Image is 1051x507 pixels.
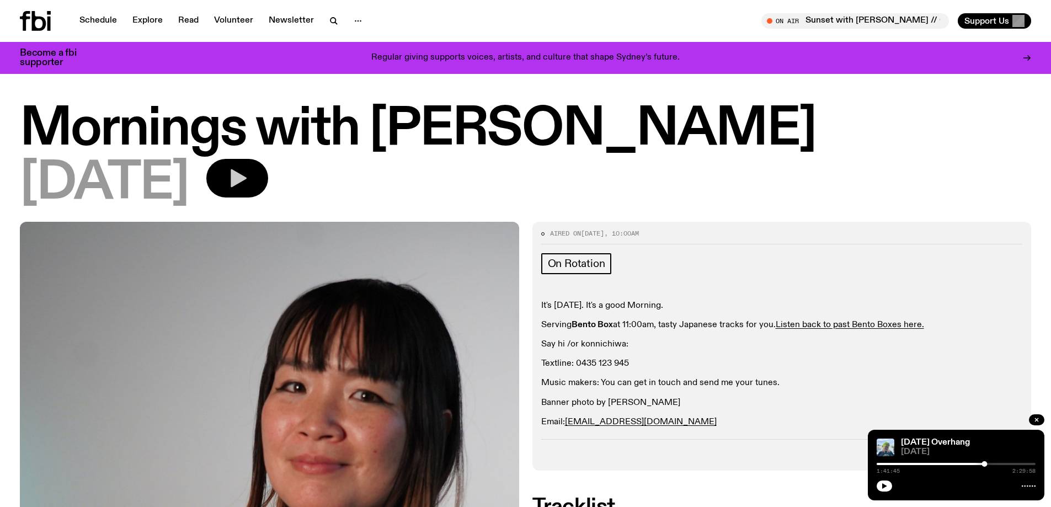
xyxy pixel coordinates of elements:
[207,13,260,29] a: Volunteer
[761,13,949,29] button: On AirSunset with [PERSON_NAME] // Guest Mix: [PERSON_NAME]
[20,105,1031,154] h1: Mornings with [PERSON_NAME]
[172,13,205,29] a: Read
[776,321,924,329] a: Listen back to past Bento Boxes here.
[20,49,90,67] h3: Become a fbi supporter
[20,159,189,209] span: [DATE]
[1012,468,1036,474] span: 2:29:58
[541,417,1023,428] p: Email:
[541,359,1023,369] p: Textline: 0435 123 945
[73,13,124,29] a: Schedule
[541,339,1023,350] p: Say hi /or konnichiwa:
[541,320,1023,330] p: Serving at 11:00am, tasty Japanese tracks for you.
[877,468,900,474] span: 1:41:45
[901,448,1036,456] span: [DATE]
[548,258,605,270] span: On Rotation
[262,13,321,29] a: Newsletter
[541,301,1023,311] p: It's [DATE]. It's a good Morning.
[541,398,1023,408] p: Banner photo by [PERSON_NAME]
[126,13,169,29] a: Explore
[550,229,581,238] span: Aired on
[958,13,1031,29] button: Support Us
[964,16,1009,26] span: Support Us
[604,229,639,238] span: , 10:00am
[901,438,970,447] a: [DATE] Overhang
[371,53,680,63] p: Regular giving supports voices, artists, and culture that shape Sydney’s future.
[541,253,612,274] a: On Rotation
[541,378,1023,388] p: Music makers: You can get in touch and send me your tunes.
[565,418,717,426] a: [EMAIL_ADDRESS][DOMAIN_NAME]
[572,321,613,329] strong: Bento Box
[581,229,604,238] span: [DATE]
